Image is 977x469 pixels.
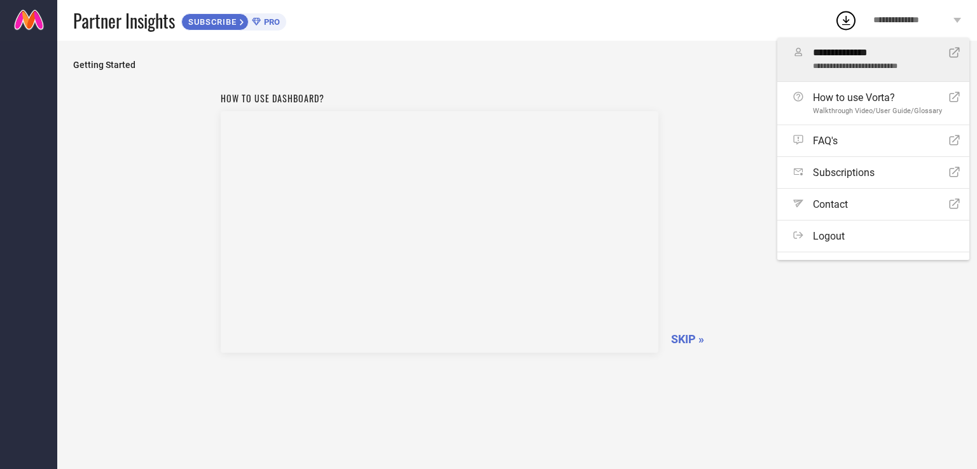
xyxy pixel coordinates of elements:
span: Partner Insights [73,8,175,34]
span: SUBSCRIBE [182,17,240,27]
span: Subscriptions [813,167,875,179]
a: SUBSCRIBEPRO [181,10,286,31]
a: Subscriptions [777,157,969,188]
span: Logout [813,230,845,242]
span: Walkthrough Video/User Guide/Glossary [813,107,942,115]
span: FAQ's [813,135,838,147]
a: Contact [777,189,969,220]
span: SKIP » [671,332,704,346]
iframe: Workspace Section [221,111,658,353]
div: Open download list [835,9,857,32]
h1: How to use dashboard? [221,92,658,105]
a: FAQ's [777,125,969,156]
span: Contact [813,198,848,210]
span: Getting Started [73,60,961,70]
span: PRO [261,17,280,27]
span: How to use Vorta? [813,92,942,104]
a: How to use Vorta?Walkthrough Video/User Guide/Glossary [777,82,969,125]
